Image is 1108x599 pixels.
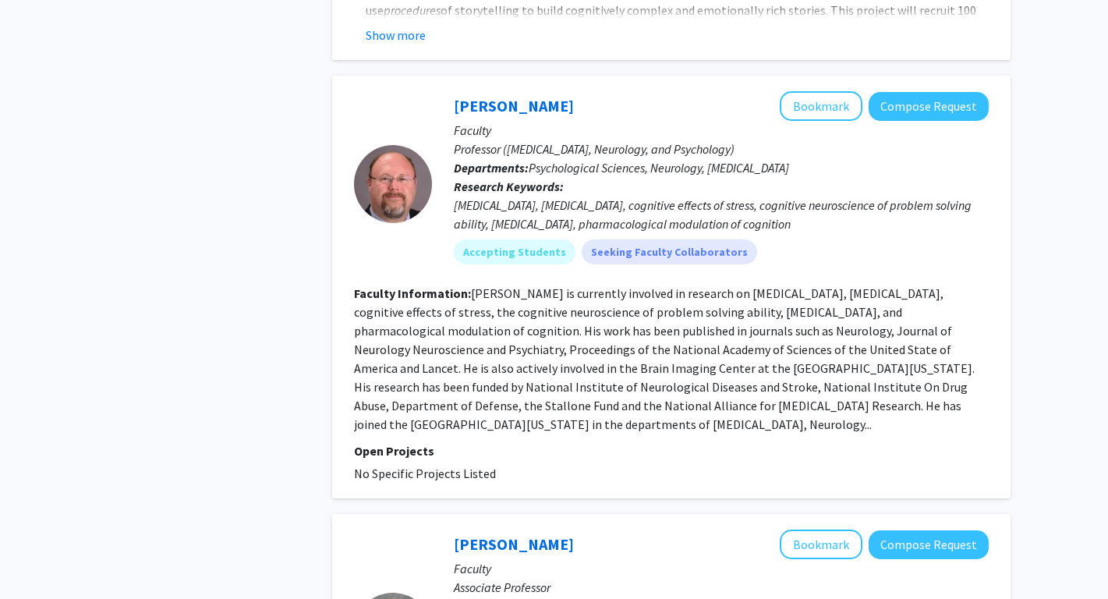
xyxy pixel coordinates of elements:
p: Faculty [454,559,989,578]
button: Show more [366,26,426,44]
mat-chip: Seeking Faculty Collaborators [582,239,757,264]
mat-chip: Accepting Students [454,239,575,264]
button: Compose Request to David Beversdorf [869,92,989,121]
button: Add Erin Hennes to Bookmarks [780,530,862,559]
p: Associate Professor [454,578,989,597]
b: Departments: [454,160,529,175]
a: [PERSON_NAME] [454,534,574,554]
span: Psychological Sciences, Neurology, [MEDICAL_DATA] [529,160,789,175]
button: Compose Request to Erin Hennes [869,530,989,559]
p: Faculty [454,121,989,140]
iframe: Chat [12,529,66,587]
a: [PERSON_NAME] [454,96,574,115]
button: Add David Beversdorf to Bookmarks [780,91,862,121]
p: Professor ([MEDICAL_DATA], Neurology, and Psychology) [454,140,989,158]
span: No Specific Projects Listed [354,466,496,481]
p: Open Projects [354,441,989,460]
fg-read-more: [PERSON_NAME] is currently involved in research on [MEDICAL_DATA], [MEDICAL_DATA], cognitive effe... [354,285,975,432]
b: Research Keywords: [454,179,564,194]
b: Faculty Information: [354,285,471,301]
div: [MEDICAL_DATA], [MEDICAL_DATA], cognitive effects of stress, cognitive neuroscience of problem so... [454,196,989,233]
em: procedures [384,2,441,18]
